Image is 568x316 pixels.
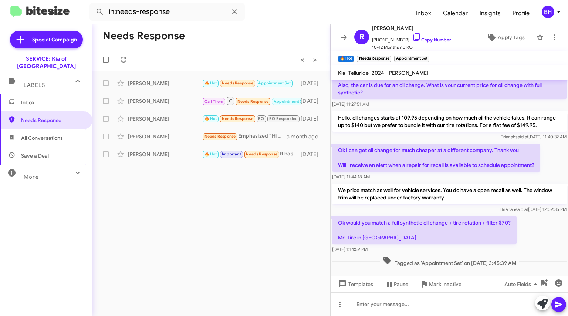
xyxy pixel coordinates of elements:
[258,81,291,85] span: Appointment Set
[21,117,84,124] span: Needs Response
[274,99,306,104] span: Appointment Set
[380,256,519,267] span: Tagged as 'Appointment Set' on [DATE] 3:45:39 AM
[501,134,567,139] span: Brianah [DATE] 11:40:32 AM
[338,70,345,76] span: Kia
[24,174,39,180] span: More
[372,33,451,44] span: [PHONE_NUMBER]
[515,206,528,212] span: said at
[337,278,373,291] span: Templates
[332,216,517,244] p: Ok would you match a full synthetic oil change + tire rotation + filter $70? Mr. Tire in [GEOGRAP...
[410,3,437,24] a: Inbox
[258,116,264,121] span: RO
[246,152,277,157] span: Needs Response
[372,44,451,51] span: 10-12 Months no RO
[222,81,253,85] span: Needs Response
[332,101,369,107] span: [DATE] 11:27:51 AM
[387,70,429,76] span: [PERSON_NAME]
[103,30,185,42] h1: Needs Response
[348,70,369,76] span: Telluride
[202,132,287,141] div: Emphasized “Hi Myrtle this is [PERSON_NAME] at Ourisman Kia of [GEOGRAPHIC_DATA]. I just wanted t...
[478,31,532,44] button: Apply Tags
[372,24,451,33] span: [PERSON_NAME]
[500,206,567,212] span: Brianah [DATE] 12:09:35 PM
[222,152,241,157] span: Important
[202,96,301,105] div: Inbound Call
[535,6,560,18] button: BH
[296,52,309,67] button: Previous
[542,6,554,18] div: BH
[202,79,301,87] div: Ok would you match a full synthetic oil change + tire rotation + filter $70? Mr. Tire in [GEOGRAP...
[515,134,528,139] span: said at
[332,184,567,204] p: We price match as well for vehicle services. You do have a open recall as well. The window trim w...
[202,114,301,123] div: Is there a charge for this?
[204,116,217,121] span: 🔥 Hot
[474,3,507,24] a: Insights
[204,134,236,139] span: Needs Response
[332,246,368,252] span: [DATE] 1:14:59 PM
[332,144,540,172] p: Ok I can get oil change for much cheaper at a different company. Thank you Will I receive an aler...
[331,278,379,291] button: Templates
[204,152,217,157] span: 🔥 Hot
[357,56,391,62] small: Needs Response
[237,99,269,104] span: Needs Response
[32,36,77,43] span: Special Campaign
[222,116,253,121] span: Needs Response
[429,278,461,291] span: Mark Inactive
[300,55,304,64] span: «
[498,31,525,44] span: Apply Tags
[269,116,298,121] span: RO Responded
[332,174,370,179] span: [DATE] 11:44:18 AM
[394,56,429,62] small: Appointment Set
[202,150,301,158] div: It has to fall under the [DEMOGRAPHIC_DATA] umbrella in order to get the first free service.
[287,133,324,140] div: a month ago
[21,152,49,159] span: Save a Deal
[338,56,354,62] small: 🔥 Hot
[504,278,540,291] span: Auto Fields
[498,278,546,291] button: Auto Fields
[372,70,384,76] span: 2024
[21,134,63,142] span: All Conversations
[301,97,324,105] div: [DATE]
[128,80,202,87] div: [PERSON_NAME]
[412,37,451,43] a: Copy Number
[308,52,321,67] button: Next
[21,99,84,106] span: Inbox
[301,115,324,122] div: [DATE]
[507,3,535,24] a: Profile
[437,3,474,24] a: Calendar
[301,151,324,158] div: [DATE]
[301,80,324,87] div: [DATE]
[313,55,317,64] span: »
[204,99,224,104] span: Call Them
[332,111,567,132] p: Hello. oil changes starts at 109.95 depending on how much oil the vehicle takes. It can range up ...
[394,278,408,291] span: Pause
[359,31,364,43] span: R
[414,278,467,291] button: Mark Inactive
[128,151,202,158] div: [PERSON_NAME]
[296,52,321,67] nav: Page navigation example
[24,82,45,88] span: Labels
[379,278,414,291] button: Pause
[128,133,202,140] div: [PERSON_NAME]
[10,31,83,48] a: Special Campaign
[128,97,202,105] div: [PERSON_NAME]
[89,3,245,21] input: Search
[128,115,202,122] div: [PERSON_NAME]
[204,81,217,85] span: 🔥 Hot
